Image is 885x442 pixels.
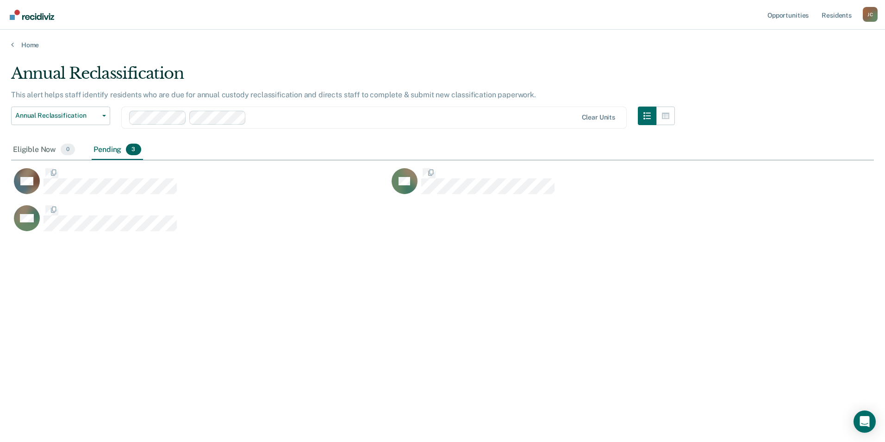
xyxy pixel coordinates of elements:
[11,64,675,90] div: Annual Reclassification
[11,90,536,99] p: This alert helps staff identify residents who are due for annual custody reclassification and dir...
[126,144,141,156] span: 3
[389,168,767,205] div: CaseloadOpportunityCell-00655886
[10,10,54,20] img: Recidiviz
[92,140,143,160] div: Pending3
[863,7,878,22] button: Profile dropdown button
[11,107,110,125] button: Annual Reclassification
[11,205,389,242] div: CaseloadOpportunityCell-00336391
[11,41,874,49] a: Home
[854,410,876,433] div: Open Intercom Messenger
[11,140,77,160] div: Eligible Now0
[61,144,75,156] span: 0
[863,7,878,22] div: J C
[582,114,616,121] div: Clear units
[15,112,99,120] span: Annual Reclassification
[11,168,389,205] div: CaseloadOpportunityCell-00624123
